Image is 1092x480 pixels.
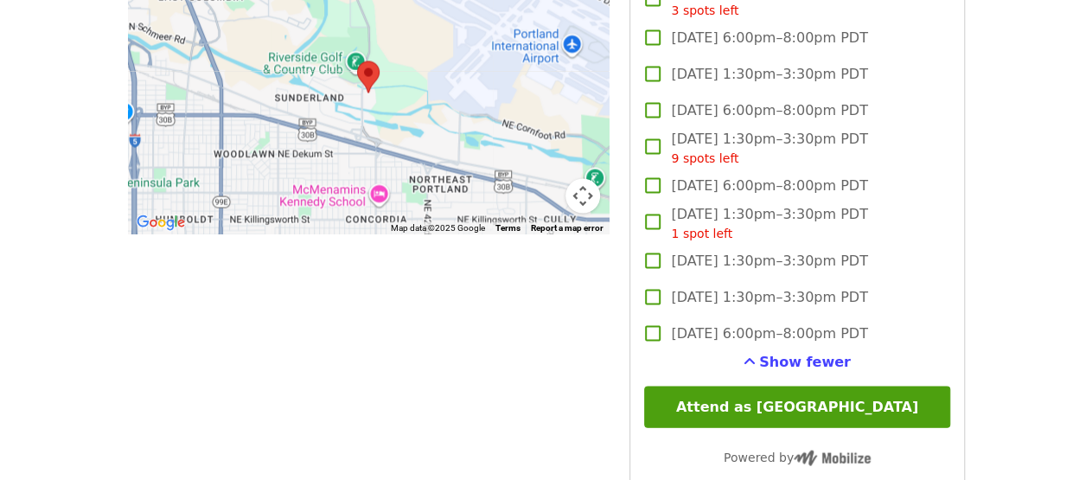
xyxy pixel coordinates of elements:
span: [DATE] 1:30pm–3:30pm PDT [671,287,867,308]
span: 1 spot left [671,227,732,240]
span: [DATE] 1:30pm–3:30pm PDT [671,251,867,272]
button: Map camera controls [565,179,600,214]
span: Map data ©2025 Google [391,223,485,233]
span: Powered by [724,451,871,464]
span: [DATE] 1:30pm–3:30pm PDT [671,64,867,85]
a: Report a map error [531,223,603,233]
button: See more timeslots [744,352,851,373]
a: Terms (opens in new tab) [495,223,520,233]
span: [DATE] 6:00pm–8:00pm PDT [671,323,867,344]
span: [DATE] 6:00pm–8:00pm PDT [671,28,867,48]
span: 3 spots left [671,3,738,17]
span: [DATE] 6:00pm–8:00pm PDT [671,176,867,196]
a: Open this area in Google Maps (opens a new window) [132,212,189,234]
img: Powered by Mobilize [794,451,871,466]
button: Attend as [GEOGRAPHIC_DATA] [644,387,949,428]
span: 9 spots left [671,151,738,165]
span: [DATE] 1:30pm–3:30pm PDT [671,129,867,168]
span: Show fewer [759,354,851,370]
span: [DATE] 6:00pm–8:00pm PDT [671,100,867,121]
span: [DATE] 1:30pm–3:30pm PDT [671,204,867,243]
img: Google [132,212,189,234]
